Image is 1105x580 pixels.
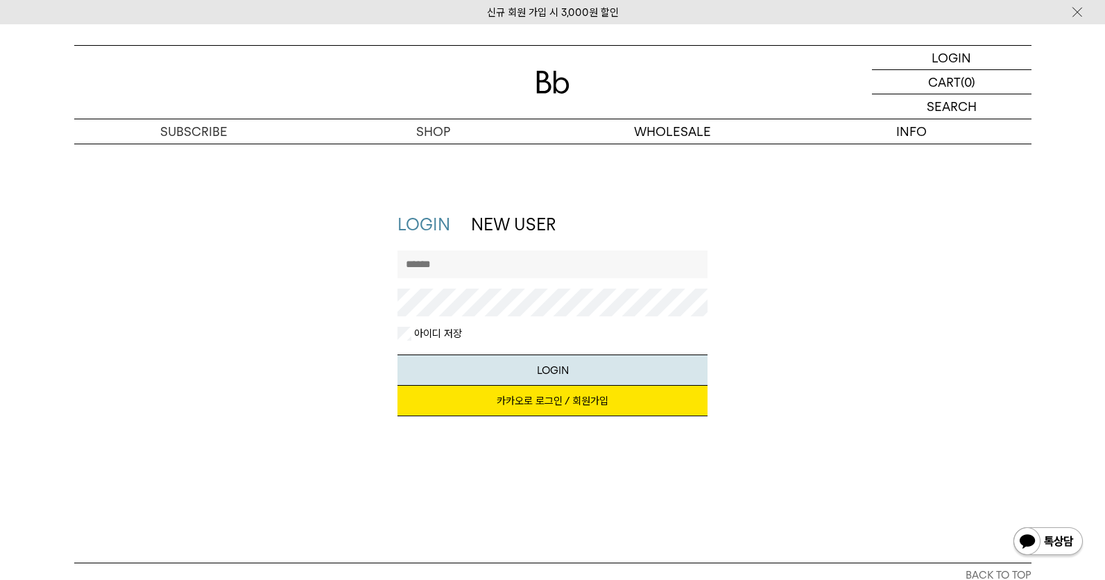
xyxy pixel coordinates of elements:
img: 로고 [536,71,569,94]
a: LOGIN [397,214,450,234]
a: SHOP [314,119,553,144]
p: WHOLESALE [553,119,792,144]
a: LOGIN [872,46,1031,70]
p: LOGIN [932,46,971,69]
a: SUBSCRIBE [74,119,314,144]
p: (0) [961,70,975,94]
a: CART (0) [872,70,1031,94]
a: 카카오로 로그인 / 회원가입 [397,386,708,416]
button: LOGIN [397,355,708,386]
img: 카카오톡 채널 1:1 채팅 버튼 [1012,526,1084,559]
p: SEARCH [927,94,977,119]
p: INFO [792,119,1031,144]
label: 아이디 저장 [411,327,462,341]
p: CART [928,70,961,94]
a: 신규 회원 가입 시 3,000원 할인 [487,6,619,19]
a: NEW USER [471,214,556,234]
